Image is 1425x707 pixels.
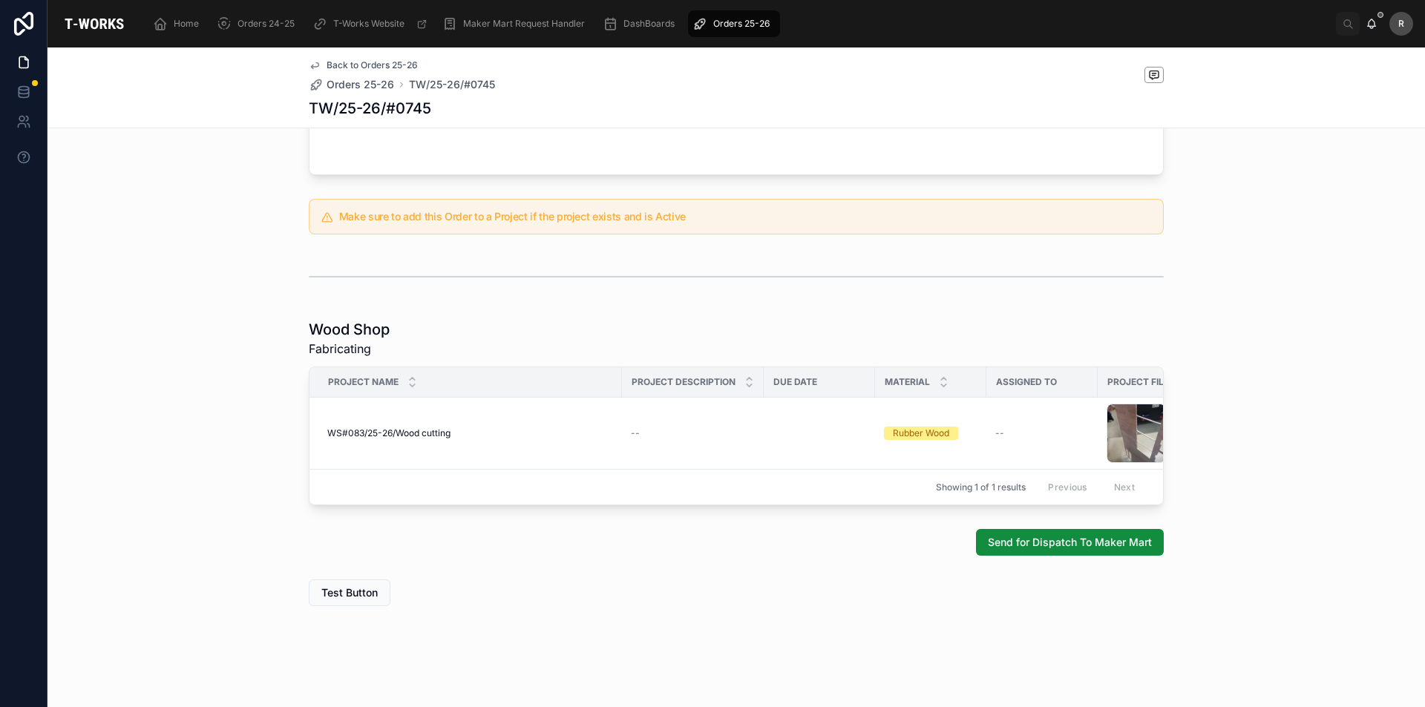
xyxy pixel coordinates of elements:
[339,211,1151,222] h5: Make sure to add this Order to a Project if the project exists and is Active
[995,427,1004,439] span: --
[1398,18,1404,30] span: R
[59,12,129,36] img: App logo
[148,10,209,37] a: Home
[333,18,404,30] span: T-Works Website
[321,585,378,600] span: Test Button
[623,18,675,30] span: DashBoards
[893,427,949,440] div: Rubber Wood
[212,10,305,37] a: Orders 24-25
[988,535,1152,550] span: Send for Dispatch To Maker Mart
[309,579,390,606] button: Test Button
[996,376,1057,388] span: Assigned To
[598,10,685,37] a: DashBoards
[328,376,399,388] span: Project Name
[327,427,451,439] span: WS#083/25-26/Wood cutting
[688,10,780,37] a: Orders 25-26
[327,59,418,71] span: Back to Orders 25-26
[463,18,585,30] span: Maker Mart Request Handler
[409,77,495,92] a: TW/25-26/#0745
[773,376,817,388] span: Due Date
[309,98,431,119] h1: TW/25-26/#0745
[936,481,1026,493] span: Showing 1 of 1 results
[1107,376,1175,388] span: Project Files
[885,376,930,388] span: Material
[438,10,595,37] a: Maker Mart Request Handler
[237,18,295,30] span: Orders 24-25
[632,376,736,388] span: Project Description
[327,77,394,92] span: Orders 25-26
[309,319,390,340] h1: Wood Shop
[174,18,199,30] span: Home
[309,340,390,358] span: Fabricating
[309,77,394,92] a: Orders 25-26
[631,427,640,439] span: --
[141,7,1336,40] div: scrollable content
[713,18,770,30] span: Orders 25-26
[308,10,435,37] a: T-Works Website
[976,529,1164,556] button: Send for Dispatch To Maker Mart
[309,59,418,71] a: Back to Orders 25-26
